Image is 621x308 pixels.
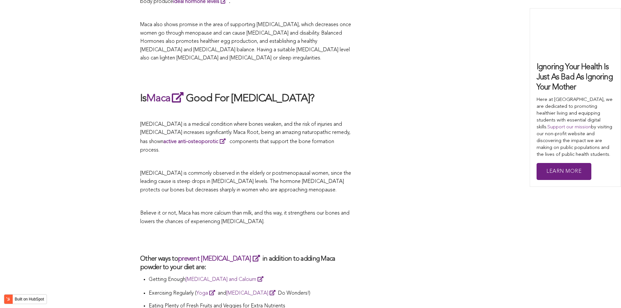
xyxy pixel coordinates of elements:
[140,122,350,153] span: [MEDICAL_DATA] is a medical condition where bones weaken, and the risk of injuries and [MEDICAL_D...
[149,289,352,298] p: Exercising Regularly ( and Do Wonders!)
[588,277,621,308] iframe: Chat Widget
[146,93,186,104] a: Maca
[140,211,349,224] span: Believe it or not, Maca has more calcium than milk, and this way, it strengthens our bones and lo...
[185,277,266,282] a: [MEDICAL_DATA] and Calcium
[12,295,47,303] label: Built on HubSpot
[140,22,351,61] span: Maca also shows promise in the area of supporting [MEDICAL_DATA], which decreases once women go t...
[163,139,228,144] a: active anti-osteoporotic
[140,254,352,272] h3: Other ways to in addition to adding Maca powder to your diet are:
[226,291,278,296] a: [MEDICAL_DATA]
[4,295,12,303] img: HubSpot sprocket logo
[178,256,262,262] a: prevent [MEDICAL_DATA]
[537,163,591,180] a: Learn More
[149,275,352,284] p: Getting Enough
[140,91,352,106] h2: Is Good For [MEDICAL_DATA]?
[196,291,218,296] a: Yoga
[4,294,47,304] button: Built on HubSpot
[140,171,351,193] span: [MEDICAL_DATA] is commonly observed in the elderly or postmenopausal women, since the leading cau...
